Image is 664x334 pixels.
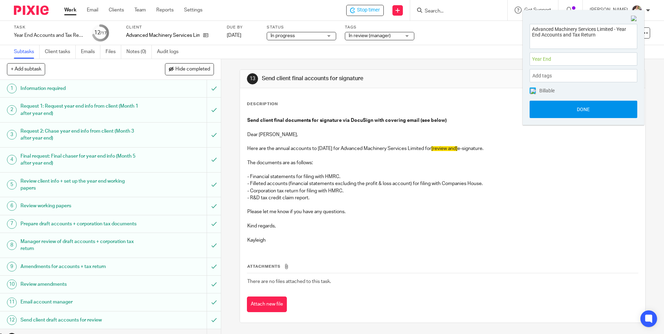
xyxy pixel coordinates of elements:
[7,298,17,307] div: 11
[165,63,214,75] button: Hide completed
[64,7,76,14] a: Work
[631,16,637,22] img: Close
[7,155,17,165] div: 4
[247,145,638,152] p: Here are the annual accounts to [DATE] for Advanced Machinery Services Limited for e-signature.
[247,101,278,107] p: Description
[247,297,287,312] button: Attach new file
[247,187,638,194] p: - Corporation tax return for filing with HMRC.
[7,63,45,75] button: + Add subtask
[590,7,628,14] p: [PERSON_NAME]
[20,176,140,194] h1: Review client info + set up the year end working papers
[20,261,140,272] h1: Amendments for accounts + tax return
[14,45,40,59] a: Subtasks
[271,33,295,38] span: In progress
[227,25,258,30] label: Due by
[100,31,107,35] small: /17
[247,223,638,229] p: Kind regards,
[7,130,17,140] div: 3
[262,75,457,82] h1: Send client final accounts for signature
[157,45,184,59] a: Audit logs
[247,159,638,166] p: The documents are as follows:
[357,7,380,14] span: Stop timer
[349,33,391,38] span: In review (manager)
[20,279,140,290] h1: Review amendments
[20,315,140,325] h1: Send client draft accounts for review
[247,265,281,268] span: Attachments
[7,105,17,115] div: 2
[346,5,384,16] div: Advanced Machinery Services Limited - Year End Accounts and Tax Return
[247,166,638,181] p: - Financial statements for filing with HMRC.
[94,29,107,37] div: 12
[7,201,17,211] div: 6
[532,70,555,81] span: Add tags
[539,88,555,93] span: Billable
[247,194,638,201] p: - R&D tax credit claim report.
[247,279,331,284] span: There are no files attached to this task.
[7,262,17,272] div: 9
[106,45,121,59] a: Files
[20,126,140,144] h1: Request 2: Chase year end info from client (Month 3 after year end)
[530,24,637,47] textarea: Advanced Machinery Services Limited - Year End Accounts and Tax Return
[20,101,140,119] h1: Request 1: Request year end info from client (Month 1 after year end)
[247,208,638,215] p: Please let me know if you have any questions.
[247,118,447,123] strong: Send client final documents for signature via DocuSign with covering email (see below)
[7,240,17,250] div: 8
[7,219,17,229] div: 7
[14,6,49,15] img: Pixie
[45,45,76,59] a: Client tasks
[267,25,336,30] label: Status
[431,146,457,151] span: [review and]
[126,32,200,39] p: Advanced Machinery Services Limited
[175,67,210,72] span: Hide completed
[524,8,551,12] span: Get Support
[247,180,638,187] p: - Filleted accounts (financial statements excluding the profit & loss account) for filing with Co...
[530,89,536,94] img: checked.png
[532,56,620,63] span: Year End
[7,279,17,289] div: 10
[81,45,100,59] a: Emails
[156,7,174,14] a: Reports
[14,32,83,39] div: Year End Accounts and Tax Return
[87,7,98,14] a: Email
[134,7,146,14] a: Team
[20,151,140,169] h1: Final request: Final chaser for year end info (Month 5 after year end)
[247,73,258,84] div: 13
[424,8,487,15] input: Search
[20,219,140,229] h1: Prepare draft accounts + corporation tax documents
[631,5,642,16] img: Kayleigh%20Henson.jpeg
[247,229,638,244] p: Kayleigh
[184,7,202,14] a: Settings
[7,180,17,190] div: 5
[530,101,637,118] button: Done
[126,45,152,59] a: Notes (0)
[20,201,140,211] h1: Review working papers
[345,25,414,30] label: Tags
[7,315,17,325] div: 12
[14,25,83,30] label: Task
[247,124,638,138] p: Dear [PERSON_NAME],
[126,25,218,30] label: Client
[20,83,140,94] h1: Information required
[109,7,124,14] a: Clients
[20,236,140,254] h1: Manager review of draft accounts + corporation tax return
[20,297,140,307] h1: Email account manager
[7,84,17,93] div: 1
[227,33,241,38] span: [DATE]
